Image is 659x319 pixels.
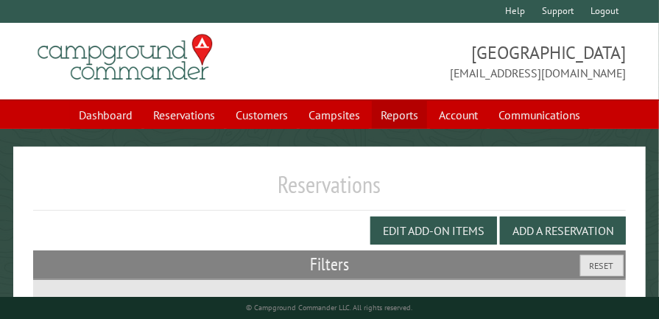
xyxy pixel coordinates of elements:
[430,101,487,129] a: Account
[500,217,626,245] button: Add a Reservation
[330,41,627,82] span: [GEOGRAPHIC_DATA] [EMAIL_ADDRESS][DOMAIN_NAME]
[300,101,369,129] a: Campsites
[372,101,427,129] a: Reports
[227,101,297,129] a: Customers
[247,303,413,312] small: © Campground Commander LLC. All rights reserved.
[144,101,224,129] a: Reservations
[580,255,624,276] button: Reset
[33,29,217,86] img: Campground Commander
[370,217,497,245] button: Edit Add-on Items
[33,250,627,278] h2: Filters
[490,101,589,129] a: Communications
[70,101,141,129] a: Dashboard
[33,170,627,211] h1: Reservations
